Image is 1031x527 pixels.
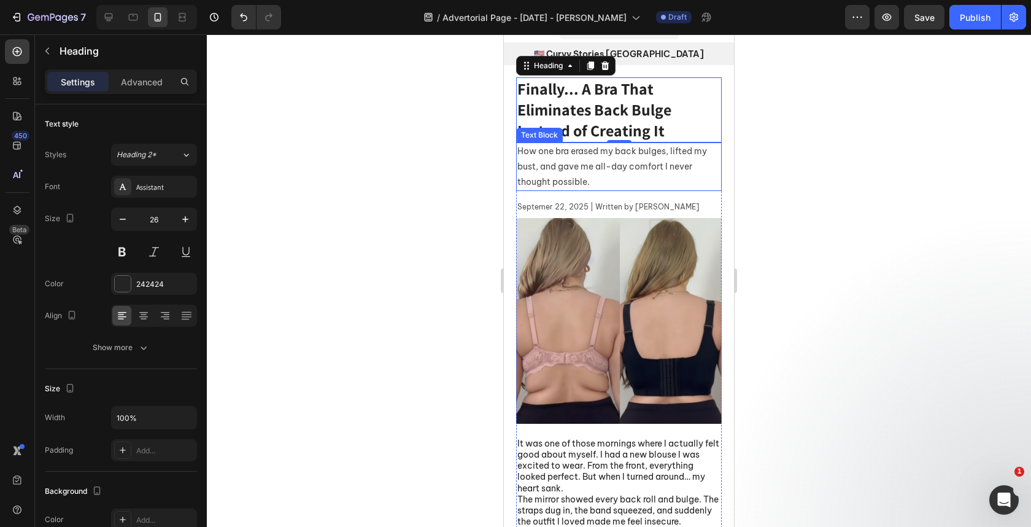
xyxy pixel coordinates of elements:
div: Add... [136,515,194,526]
div: Add... [136,445,194,456]
button: 7 [5,5,91,29]
p: Heading [60,44,192,58]
span: 1 [1014,467,1024,477]
div: Color [45,514,64,525]
span: Draft [668,12,687,23]
div: Size [45,381,77,397]
div: 450 [12,131,29,141]
p: Advanced [121,76,163,88]
iframe: Design area [504,34,734,527]
span: Advertorial Page - [DATE] - [PERSON_NAME] [442,11,627,24]
iframe: Intercom live chat [989,485,1019,515]
p: The mirror showed every back roll and bulge. The straps dug in, the band squeezed, and suddenly t... [14,459,217,493]
p: 7 [80,10,86,25]
div: Width [45,412,65,423]
div: Beta [9,225,29,235]
button: Save [904,5,944,29]
div: Padding [45,445,73,456]
div: 242424 [136,279,194,290]
div: Assistant [136,182,194,193]
div: Size [45,211,77,227]
button: Show more [45,337,197,359]
p: Settings [61,76,95,88]
div: Undo/Redo [231,5,281,29]
input: Auto [112,407,196,429]
div: Show more [93,342,150,354]
div: Font [45,181,60,192]
span: / [437,11,440,24]
div: Styles [45,149,66,160]
button: Publish [949,5,1001,29]
button: Heading 2* [111,144,197,166]
span: Save [914,12,935,23]
div: Background [45,483,104,500]
span: Heading 2* [117,149,156,160]
div: Text style [45,119,79,130]
div: Publish [960,11,990,24]
div: Align [45,308,79,324]
div: Color [45,278,64,289]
